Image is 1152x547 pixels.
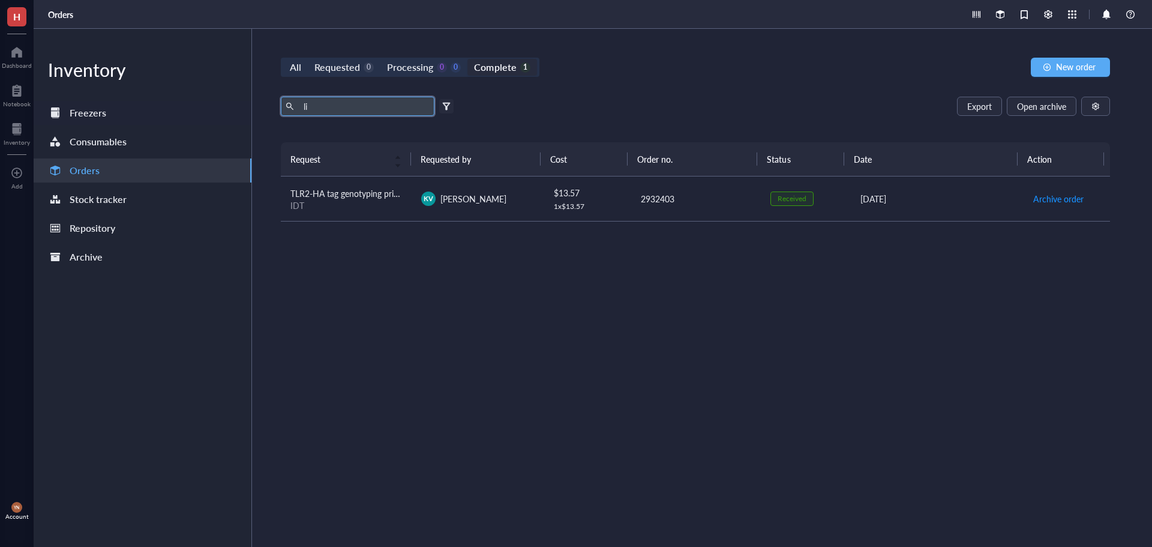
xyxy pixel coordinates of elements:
[757,142,844,176] th: Status
[290,153,387,166] span: Request
[440,193,506,205] span: [PERSON_NAME]
[34,130,251,154] a: Consumables
[437,62,447,73] div: 0
[2,43,32,69] a: Dashboard
[70,249,103,265] div: Archive
[11,183,23,190] div: Add
[957,97,1002,116] button: Export
[778,194,806,204] div: Received
[1056,62,1096,71] span: New order
[451,62,461,73] div: 0
[860,192,1013,205] div: [DATE]
[290,59,301,76] div: All
[844,142,1018,176] th: Date
[1031,58,1110,77] button: New order
[2,62,32,69] div: Dashboard
[3,100,31,107] div: Notebook
[34,159,251,183] a: Orders
[5,513,29,520] div: Account
[474,59,516,76] div: Complete
[70,104,106,121] div: Freezers
[4,119,30,146] a: Inventory
[364,62,374,73] div: 0
[1017,101,1066,111] span: Open archive
[34,58,251,82] div: Inventory
[314,59,360,76] div: Requested
[290,200,402,211] div: IDT
[628,142,758,176] th: Order no.
[281,58,539,77] div: segmented control
[4,139,30,146] div: Inventory
[1033,192,1084,205] span: Archive order
[34,245,251,269] a: Archive
[967,101,992,111] span: Export
[411,142,541,176] th: Requested by
[520,62,530,73] div: 1
[630,177,761,222] td: 2932403
[641,192,751,205] div: 2932403
[13,9,20,24] span: H
[554,202,621,211] div: 1 x $ 13.57
[281,142,411,176] th: Request
[34,101,251,125] a: Freezers
[3,81,31,107] a: Notebook
[554,186,621,199] div: $ 13.57
[14,505,20,510] span: YN
[290,187,412,199] span: TLR2-HA tag genotyping primers
[299,97,430,115] input: Find orders in table
[541,142,627,176] th: Cost
[70,133,127,150] div: Consumables
[70,191,127,208] div: Stock tracker
[387,59,433,76] div: Processing
[70,220,115,237] div: Repository
[34,187,251,211] a: Stock tracker
[1007,97,1076,116] button: Open archive
[1018,142,1105,176] th: Action
[1033,189,1084,208] button: Archive order
[70,162,100,179] div: Orders
[48,9,76,20] a: Orders
[34,216,251,240] a: Repository
[424,193,433,204] span: KV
